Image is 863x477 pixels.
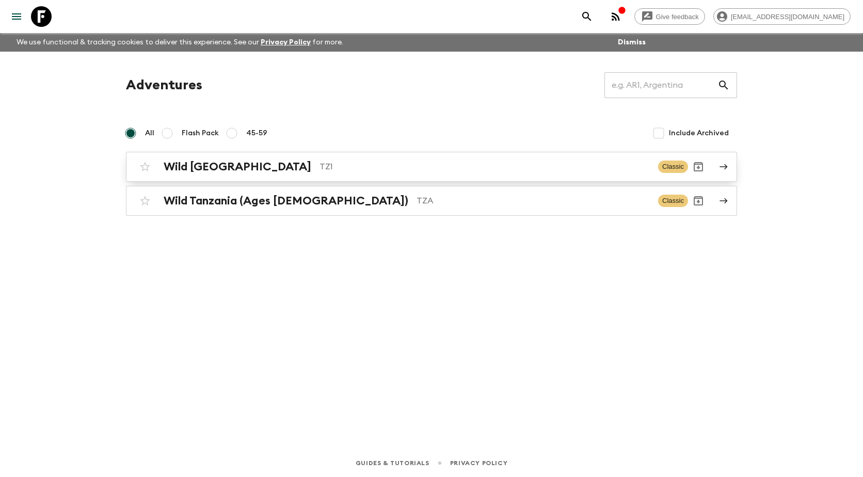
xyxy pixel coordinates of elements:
[688,156,709,177] button: Archive
[356,457,429,469] a: Guides & Tutorials
[319,161,650,173] p: TZ1
[688,190,709,211] button: Archive
[725,13,850,21] span: [EMAIL_ADDRESS][DOMAIN_NAME]
[164,160,311,173] h2: Wild [GEOGRAPHIC_DATA]
[713,8,851,25] div: [EMAIL_ADDRESS][DOMAIN_NAME]
[246,128,267,138] span: 45-59
[604,71,717,100] input: e.g. AR1, Argentina
[634,8,705,25] a: Give feedback
[126,75,202,96] h1: Adventures
[577,6,597,27] button: search adventures
[658,161,688,173] span: Classic
[126,152,737,182] a: Wild [GEOGRAPHIC_DATA]TZ1ClassicArchive
[261,39,311,46] a: Privacy Policy
[658,195,688,207] span: Classic
[145,128,154,138] span: All
[650,13,705,21] span: Give feedback
[12,33,347,52] p: We use functional & tracking cookies to deliver this experience. See our for more.
[450,457,507,469] a: Privacy Policy
[615,35,648,50] button: Dismiss
[182,128,219,138] span: Flash Pack
[164,194,408,208] h2: Wild Tanzania (Ages [DEMOGRAPHIC_DATA])
[6,6,27,27] button: menu
[669,128,729,138] span: Include Archived
[126,186,737,216] a: Wild Tanzania (Ages [DEMOGRAPHIC_DATA])TZAClassicArchive
[417,195,650,207] p: TZA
